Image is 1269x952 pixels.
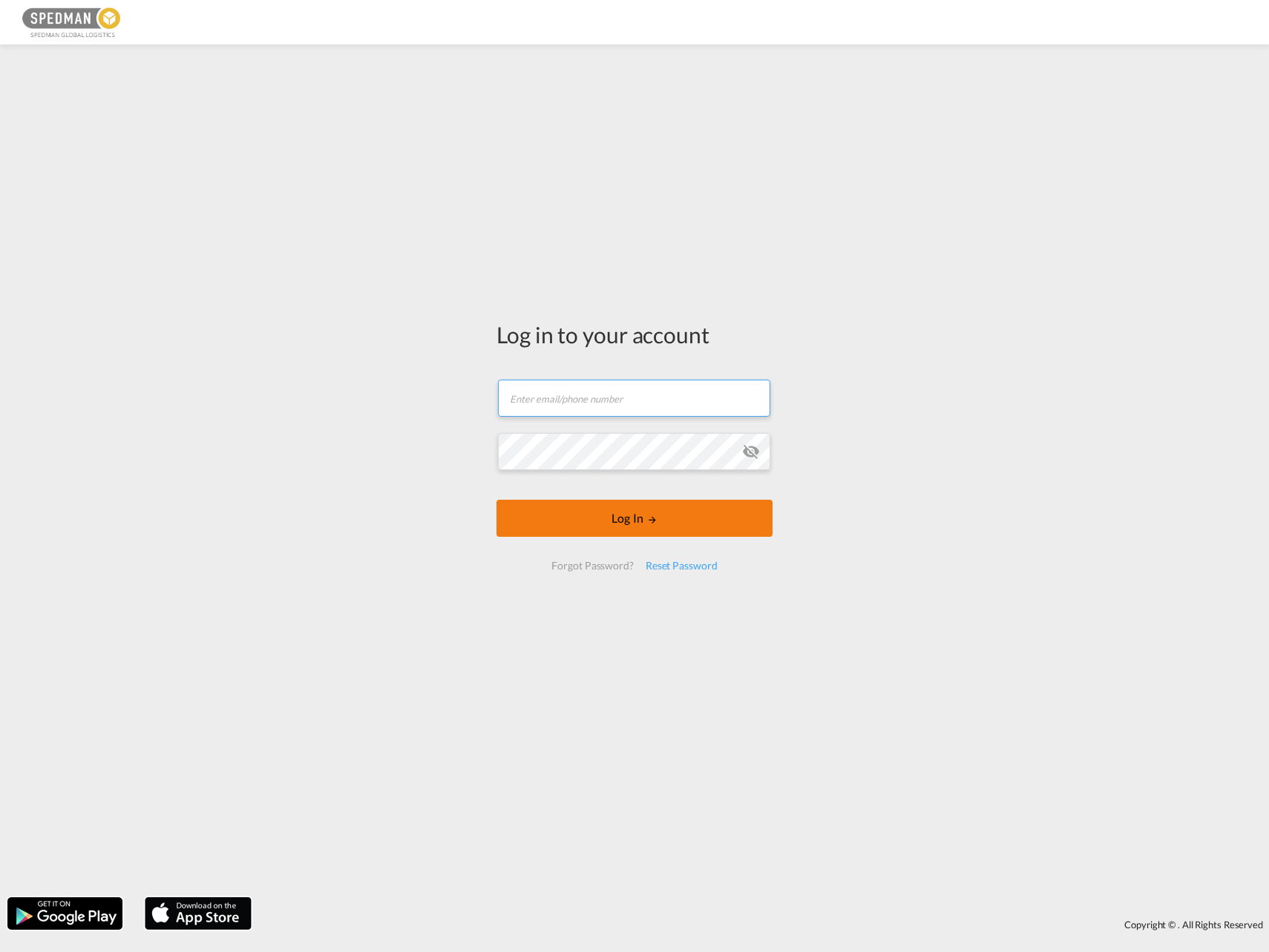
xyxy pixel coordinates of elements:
div: Reset Password [640,552,724,579]
div: Forgot Password? [545,552,639,579]
button: LOGIN [496,500,773,537]
div: Log in to your account [496,319,773,350]
img: google.png [6,896,124,931]
div: Copyright © . All Rights Reserved [259,912,1269,937]
img: c12ca350ff1b11efb6b291369744d907.png [22,6,122,39]
img: apple.png [143,896,253,931]
input: Enter email/phone number [498,380,770,417]
md-icon: icon-eye-off [742,443,760,460]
